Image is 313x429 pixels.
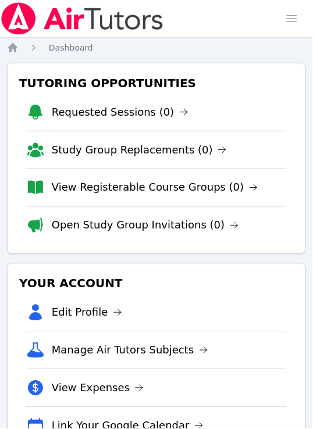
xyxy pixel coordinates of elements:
[49,43,93,52] span: Dashboard
[52,180,258,196] a: View Registerable Course Groups (0)
[17,73,296,94] h3: Tutoring Opportunities
[52,342,208,359] a: Manage Air Tutors Subjects
[52,217,239,234] a: Open Study Group Invitations (0)
[49,42,93,53] a: Dashboard
[52,305,122,321] a: Edit Profile
[52,142,227,158] a: Study Group Replacements (0)
[52,104,188,120] a: Requested Sessions (0)
[52,380,144,396] a: View Expenses
[17,273,296,294] h3: Your Account
[7,42,306,53] nav: Breadcrumb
